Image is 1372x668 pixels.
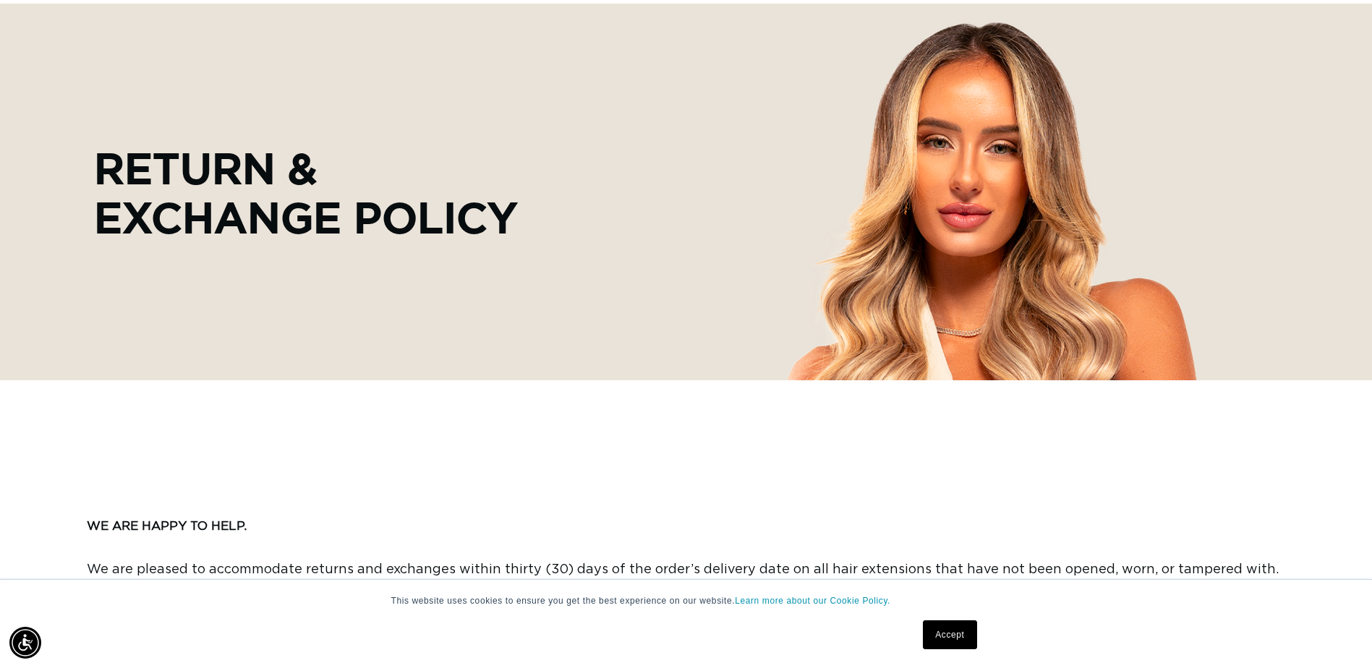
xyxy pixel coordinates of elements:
span: We are pleased to accommodate returns and exchanges within thirty (30) days of the order’s delive... [87,563,1279,596]
b: WE ARE HAPPY TO HELP. [87,520,247,532]
a: Learn more about our Cookie Policy. [735,596,890,606]
p: Return & Exchange Policy [94,143,521,241]
a: Accept [923,620,976,649]
p: This website uses cookies to ensure you get the best experience on our website. [391,594,981,607]
div: Accessibility Menu [9,627,41,659]
iframe: Chat Widget [1300,599,1372,668]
